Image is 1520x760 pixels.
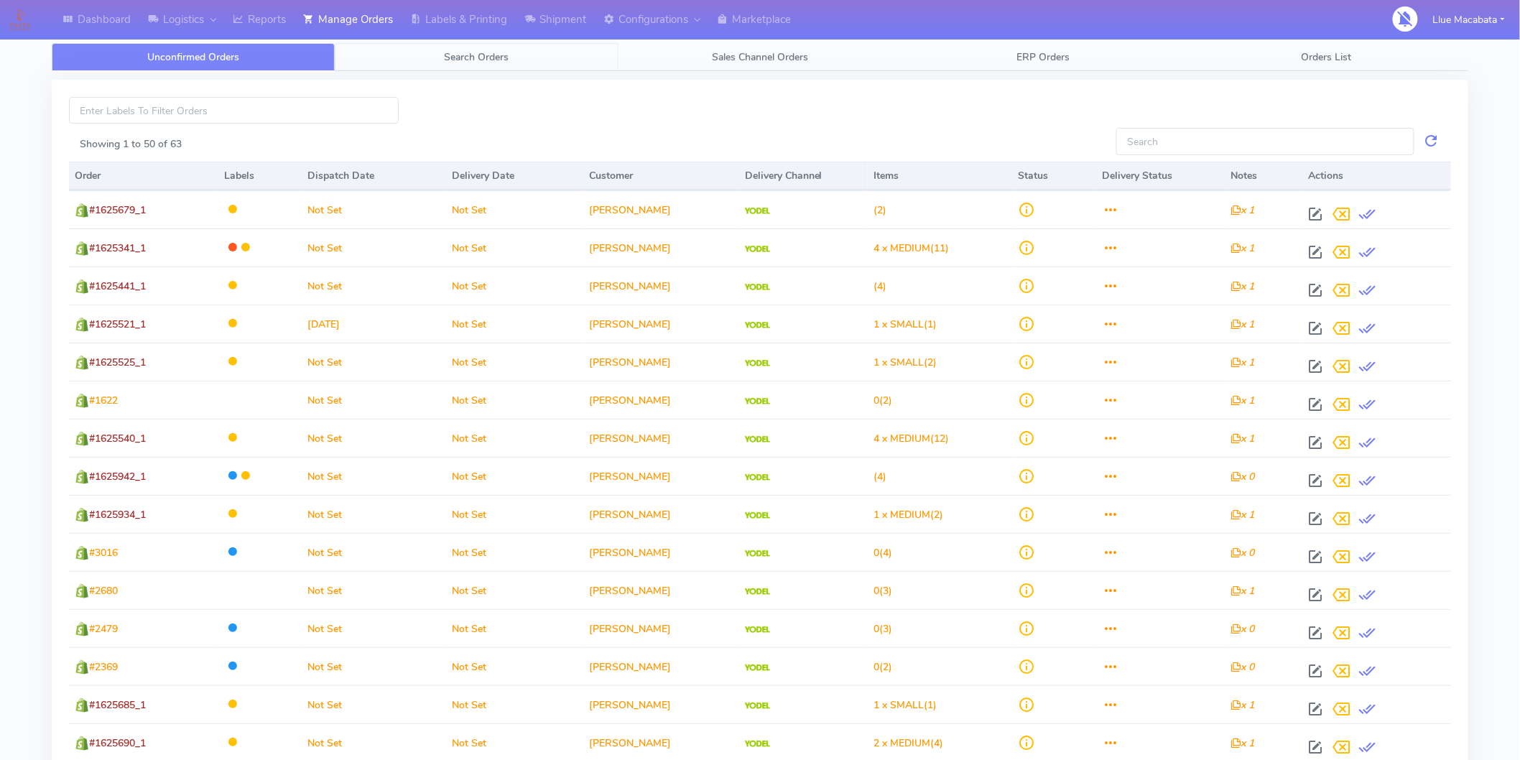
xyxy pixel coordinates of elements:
th: Order [69,162,218,190]
button: Llue Macabata [1422,5,1516,34]
i: x 1 [1231,203,1255,217]
td: Not Set [446,343,583,381]
th: Items [868,162,1012,190]
td: Not Set [446,381,583,419]
i: x 1 [1231,736,1255,750]
td: Not Set [302,685,446,723]
span: (3) [873,584,892,598]
img: Yodel [745,436,770,443]
td: Not Set [302,495,446,533]
td: [PERSON_NAME] [584,647,739,685]
span: #1625690_1 [89,736,146,750]
span: (1) [873,698,937,712]
span: 0 [873,584,879,598]
span: (2) [873,394,892,407]
td: [PERSON_NAME] [584,381,739,419]
span: Search Orders [445,50,509,64]
td: Not Set [446,228,583,267]
span: #1625679_1 [89,203,146,217]
td: Not Set [302,533,446,571]
i: x 0 [1231,622,1255,636]
span: (2) [873,203,886,217]
span: 1 x MEDIUM [873,508,930,522]
td: [PERSON_NAME] [584,495,739,533]
td: Not Set [302,381,446,419]
span: #3016 [89,546,118,560]
td: Not Set [302,647,446,685]
img: Yodel [745,741,770,748]
td: [PERSON_NAME] [584,343,739,381]
td: Not Set [446,647,583,685]
th: Delivery Channel [739,162,868,190]
img: Yodel [745,474,770,481]
img: Yodel [745,360,770,367]
i: x 1 [1231,584,1255,598]
td: Not Set [446,267,583,305]
span: #2680 [89,584,118,598]
span: #1625521_1 [89,318,146,331]
td: [PERSON_NAME] [584,571,739,609]
span: 1 x SMALL [873,356,924,369]
span: #1625540_1 [89,432,146,445]
span: #1625942_1 [89,470,146,483]
span: (2) [873,356,937,369]
span: #1625341_1 [89,241,146,255]
td: [PERSON_NAME] [584,457,739,495]
th: Notes [1225,162,1303,190]
input: Enter Labels To Filter Orders [69,97,399,124]
img: Yodel [745,550,770,557]
input: Search [1116,128,1414,154]
i: x 1 [1231,432,1255,445]
td: Not Set [446,533,583,571]
i: x 0 [1231,546,1255,560]
span: (4) [873,470,886,483]
td: [PERSON_NAME] [584,685,739,723]
th: Customer [584,162,739,190]
span: 4 x MEDIUM [873,432,930,445]
th: Labels [218,162,302,190]
span: #1625441_1 [89,279,146,293]
td: Not Set [446,609,583,647]
td: Not Set [446,419,583,457]
span: #2479 [89,622,118,636]
span: (4) [873,546,892,560]
i: x 1 [1231,698,1255,712]
span: (4) [873,279,886,293]
td: Not Set [446,305,583,343]
img: Yodel [745,284,770,291]
th: Delivery Status [1096,162,1225,190]
span: Orders List [1302,50,1352,64]
td: [PERSON_NAME] [584,305,739,343]
span: (12) [873,432,949,445]
span: 2 x MEDIUM [873,736,930,750]
i: x 1 [1231,394,1255,407]
span: 0 [873,660,879,674]
span: Unconfirmed Orders [147,50,239,64]
th: Dispatch Date [302,162,446,190]
span: ERP Orders [1016,50,1070,64]
span: #1622 [89,394,118,407]
td: [PERSON_NAME] [584,267,739,305]
td: Not Set [302,571,446,609]
i: x 1 [1231,241,1255,255]
span: #1625685_1 [89,698,146,712]
td: [PERSON_NAME] [584,190,739,228]
th: Delivery Date [446,162,583,190]
span: #1625934_1 [89,508,146,522]
img: Yodel [745,208,770,215]
td: Not Set [302,267,446,305]
i: x 0 [1231,470,1255,483]
td: Not Set [302,419,446,457]
td: Not Set [446,685,583,723]
td: Not Set [446,190,583,228]
td: Not Set [302,228,446,267]
span: 0 [873,622,879,636]
span: Sales Channel Orders [712,50,808,64]
img: Yodel [745,664,770,672]
span: (1) [873,318,937,331]
span: (4) [873,736,943,750]
img: Yodel [745,246,770,253]
td: Not Set [302,457,446,495]
img: Yodel [745,322,770,329]
td: Not Set [302,190,446,228]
